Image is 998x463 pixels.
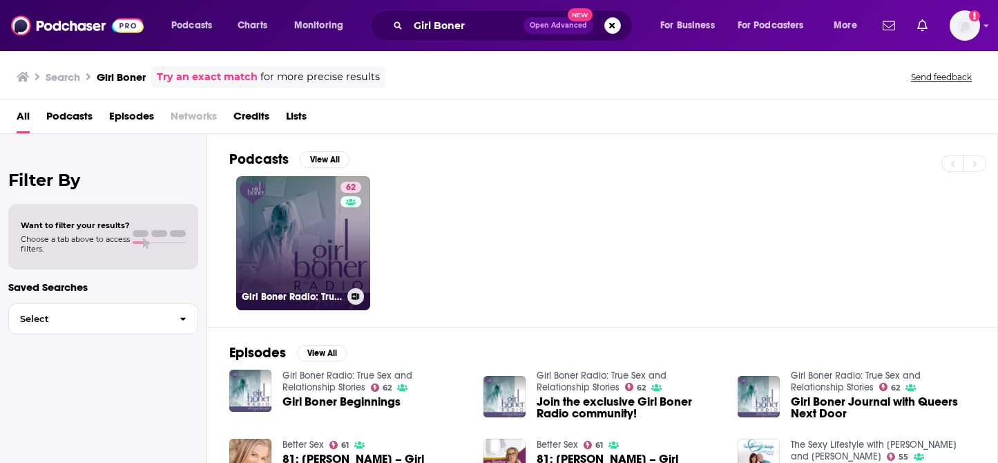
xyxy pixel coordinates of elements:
span: 62 [346,181,356,195]
a: Podcasts [46,105,93,133]
a: Better Sex [282,439,324,451]
a: All [17,105,30,133]
span: Podcasts [171,16,212,35]
div: Search podcasts, credits, & more... [383,10,646,41]
img: User Profile [950,10,980,41]
h2: Podcasts [229,151,289,168]
a: Girl Boner Radio: True Sex and Relationship Stories [282,370,412,393]
a: 62Girl Boner Radio: True Sex and Relationship Stories [236,176,370,310]
a: 61 [584,441,604,449]
span: Charts [238,16,267,35]
svg: Add a profile image [969,10,980,21]
img: Join the exclusive Girl Boner Radio community! [483,376,526,418]
a: Try an exact match [157,69,258,85]
button: Open AdvancedNew [524,17,593,34]
span: 62 [891,385,900,391]
a: Lists [286,105,307,133]
button: open menu [651,15,732,37]
h2: Episodes [229,344,286,361]
button: open menu [285,15,361,37]
a: The Sexy Lifestyle with Carol and David [791,439,957,462]
a: Girl Boner Radio: True Sex and Relationship Stories [791,370,921,393]
span: Logged in as megcassidy [950,10,980,41]
h3: Girl Boner Radio: True Sex and Relationship Stories [242,291,342,303]
a: 62 [371,384,392,392]
a: Show notifications dropdown [912,14,933,37]
h3: Girl Boner [97,70,146,84]
span: Choose a tab above to access filters. [21,234,130,254]
span: For Podcasters [738,16,804,35]
a: Episodes [109,105,154,133]
a: Credits [233,105,269,133]
span: 62 [383,385,392,391]
span: Want to filter your results? [21,220,130,230]
span: Open Advanced [530,22,587,29]
button: Show profile menu [950,10,980,41]
span: 55 [899,454,908,460]
button: View All [297,345,347,361]
button: open menu [729,15,824,37]
input: Search podcasts, credits, & more... [408,15,524,37]
img: Girl Boner Journal with Queers Next Door [738,376,780,418]
a: Show notifications dropdown [877,14,901,37]
button: open menu [162,15,230,37]
a: Better Sex [537,439,578,451]
a: PodcastsView All [229,151,349,168]
a: Join the exclusive Girl Boner Radio community! [537,396,721,419]
button: View All [300,151,349,168]
button: Select [8,303,198,334]
span: Networks [171,105,217,133]
a: Girl Boner Journal with Queers Next Door [791,396,975,419]
a: Charts [229,15,276,37]
img: Podchaser - Follow, Share and Rate Podcasts [11,12,144,39]
span: Select [9,314,169,323]
a: 62 [340,182,361,193]
span: 61 [341,442,349,448]
span: 61 [595,442,603,448]
span: More [834,16,857,35]
a: 55 [887,453,909,461]
p: Saved Searches [8,281,198,294]
button: open menu [824,15,874,37]
img: Girl Boner Beginnings [229,370,271,412]
span: 62 [637,385,646,391]
h3: Search [46,70,80,84]
a: EpisodesView All [229,344,347,361]
span: Monitoring [294,16,343,35]
span: For Business [660,16,715,35]
a: 61 [329,441,349,449]
button: Send feedback [907,71,976,83]
a: Girl Boner Radio: True Sex and Relationship Stories [537,370,666,393]
span: for more precise results [260,69,380,85]
h2: Filter By [8,170,198,190]
a: 62 [879,383,901,391]
a: 62 [625,383,646,391]
a: Girl Boner Beginnings [282,396,401,408]
span: New [568,8,593,21]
